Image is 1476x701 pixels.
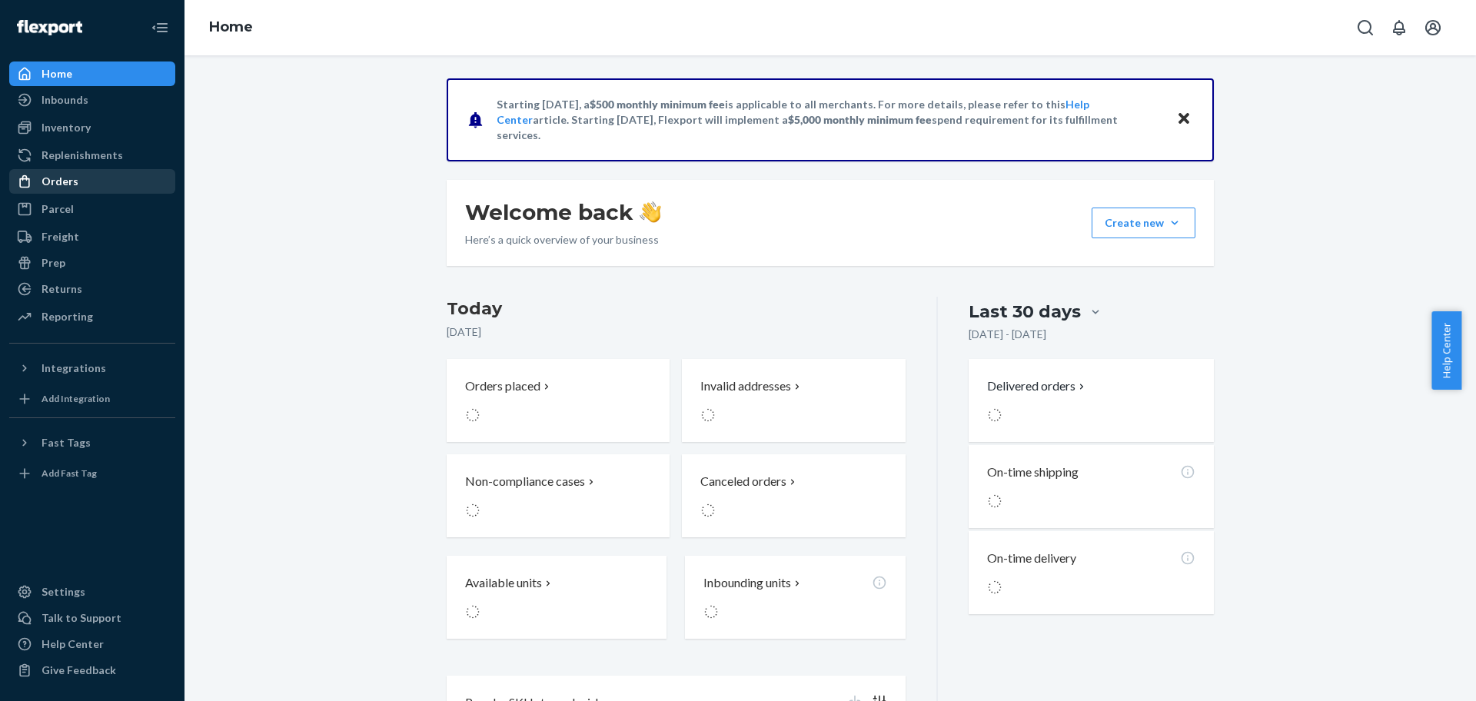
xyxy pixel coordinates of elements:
[42,309,93,324] div: Reporting
[9,115,175,140] a: Inventory
[682,454,905,537] button: Canceled orders
[9,580,175,604] a: Settings
[42,360,106,376] div: Integrations
[447,454,670,537] button: Non-compliance cases
[465,232,661,248] p: Here’s a quick overview of your business
[788,113,932,126] span: $5,000 monthly minimum fee
[42,148,123,163] div: Replenishments
[969,327,1046,342] p: [DATE] - [DATE]
[447,324,906,340] p: [DATE]
[42,255,65,271] div: Prep
[685,556,905,639] button: Inbounding units
[42,435,91,450] div: Fast Tags
[9,61,175,86] a: Home
[9,632,175,656] a: Help Center
[9,224,175,249] a: Freight
[447,297,906,321] h3: Today
[447,359,670,442] button: Orders placed
[42,636,104,652] div: Help Center
[42,201,74,217] div: Parcel
[9,387,175,411] a: Add Integration
[42,229,79,244] div: Freight
[42,92,88,108] div: Inbounds
[9,430,175,455] button: Fast Tags
[1350,12,1381,43] button: Open Search Box
[209,18,253,35] a: Home
[465,377,540,395] p: Orders placed
[42,610,121,626] div: Talk to Support
[9,356,175,380] button: Integrations
[42,663,116,678] div: Give Feedback
[9,88,175,112] a: Inbounds
[42,467,97,480] div: Add Fast Tag
[42,392,110,405] div: Add Integration
[447,556,667,639] button: Available units
[42,120,91,135] div: Inventory
[682,359,905,442] button: Invalid addresses
[42,584,85,600] div: Settings
[1418,12,1448,43] button: Open account menu
[465,198,661,226] h1: Welcome back
[42,174,78,189] div: Orders
[9,606,175,630] button: Talk to Support
[640,201,661,223] img: hand-wave emoji
[969,300,1081,324] div: Last 30 days
[1092,208,1195,238] button: Create new
[9,197,175,221] a: Parcel
[9,658,175,683] button: Give Feedback
[9,304,175,329] a: Reporting
[700,473,786,490] p: Canceled orders
[42,281,82,297] div: Returns
[700,377,791,395] p: Invalid addresses
[703,574,791,592] p: Inbounding units
[465,574,542,592] p: Available units
[987,377,1088,395] button: Delivered orders
[590,98,725,111] span: $500 monthly minimum fee
[42,66,72,81] div: Home
[1431,311,1461,390] button: Help Center
[1384,12,1414,43] button: Open notifications
[17,20,82,35] img: Flexport logo
[987,550,1076,567] p: On-time delivery
[9,169,175,194] a: Orders
[465,473,585,490] p: Non-compliance cases
[9,251,175,275] a: Prep
[9,277,175,301] a: Returns
[145,12,175,43] button: Close Navigation
[9,461,175,486] a: Add Fast Tag
[197,5,265,50] ol: breadcrumbs
[497,97,1162,143] p: Starting [DATE], a is applicable to all merchants. For more details, please refer to this article...
[987,463,1079,481] p: On-time shipping
[9,143,175,168] a: Replenishments
[1174,108,1194,131] button: Close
